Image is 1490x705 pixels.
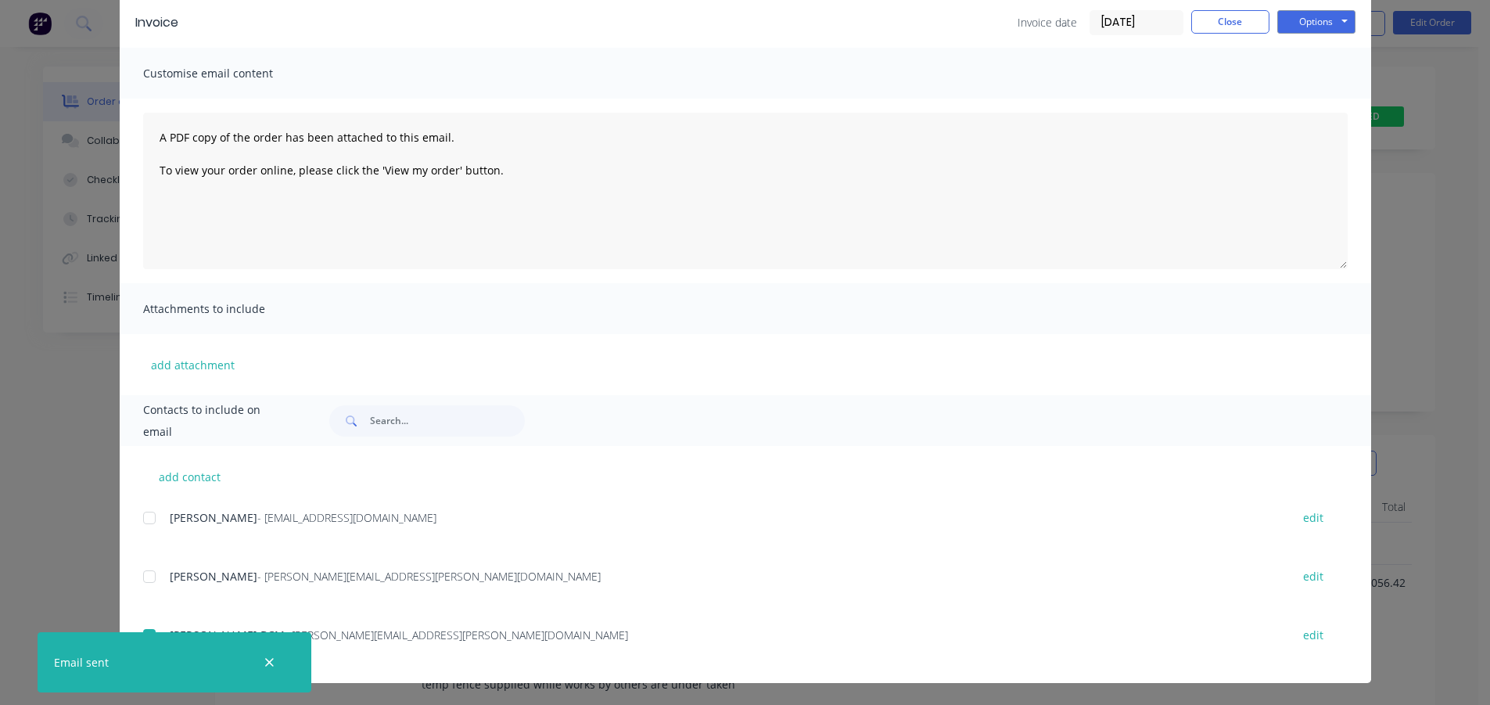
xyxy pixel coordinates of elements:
[257,569,601,584] span: - [PERSON_NAME][EMAIL_ADDRESS][PERSON_NAME][DOMAIN_NAME]
[1277,10,1355,34] button: Options
[54,654,109,671] div: Email sent
[143,399,291,443] span: Contacts to include on email
[257,510,436,525] span: - [EMAIL_ADDRESS][DOMAIN_NAME]
[170,569,257,584] span: [PERSON_NAME]
[143,113,1348,269] textarea: A PDF copy of the order has been attached to this email. To view your order online, please click ...
[285,628,628,642] span: - [PERSON_NAME][EMAIL_ADDRESS][PERSON_NAME][DOMAIN_NAME]
[1191,10,1269,34] button: Close
[143,63,315,85] span: Customise email content
[370,405,525,437] input: Search...
[1294,507,1333,528] button: edit
[135,13,178,32] div: Invoice
[143,353,242,376] button: add attachment
[143,298,315,320] span: Attachments to include
[1294,624,1333,646] button: edit
[170,628,285,642] span: [PERSON_NAME] BCM
[170,510,257,525] span: [PERSON_NAME]
[1018,14,1077,31] span: Invoice date
[143,465,237,488] button: add contact
[1294,566,1333,587] button: edit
